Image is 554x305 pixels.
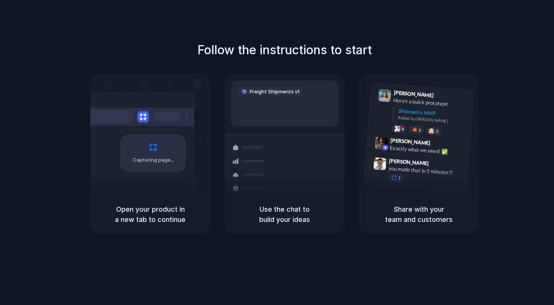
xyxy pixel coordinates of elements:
[398,115,467,126] div: Added by [PERSON_NAME]
[99,204,201,225] h5: Open your product in a new tab to continue
[388,164,464,177] div: you made that in 5 minutes?!
[433,140,448,149] span: 9:42 AM
[197,41,372,59] h1: Follow the instructions to start
[133,156,175,164] span: Capturing page
[419,128,421,132] span: 5
[401,127,404,131] span: 8
[250,88,299,96] span: Freight Shipments v1
[368,204,470,225] h5: Share with your team and customers
[436,92,452,101] span: 9:41 AM
[393,96,469,109] div: Here's a quick prototype
[234,204,335,225] h5: Use the chat to build your ideas
[393,88,434,99] span: [PERSON_NAME]
[389,156,429,167] span: [PERSON_NAME]
[390,144,466,157] div: Exactly what we need! ✅
[436,129,438,134] span: 3
[398,176,401,180] span: 1
[431,160,447,169] span: 9:47 AM
[428,128,435,134] div: 🤯
[398,107,468,119] div: Shipments MVP
[390,136,430,147] span: [PERSON_NAME]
